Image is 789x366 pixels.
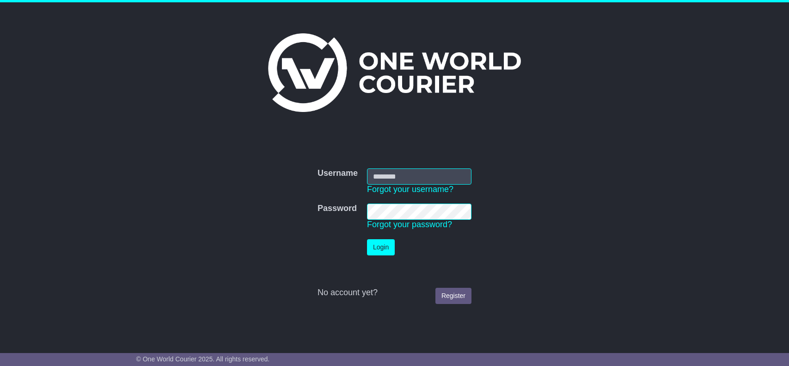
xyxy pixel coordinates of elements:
[367,220,452,229] a: Forgot your password?
[136,355,270,363] span: © One World Courier 2025. All rights reserved.
[367,239,395,255] button: Login
[318,168,358,179] label: Username
[268,33,520,112] img: One World
[318,204,357,214] label: Password
[367,185,453,194] a: Forgot your username?
[318,288,471,298] div: No account yet?
[435,288,471,304] a: Register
